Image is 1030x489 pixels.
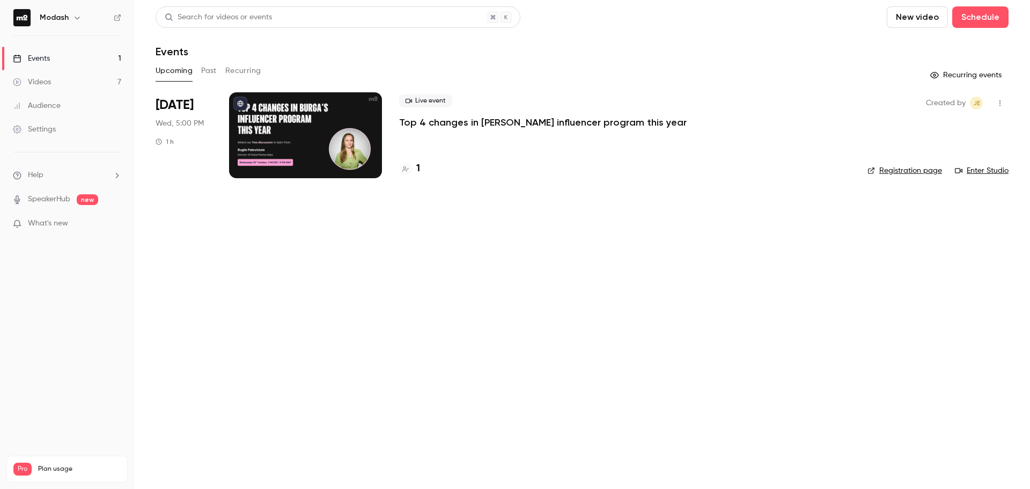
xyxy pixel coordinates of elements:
button: Upcoming [156,62,193,79]
img: Modash [13,9,31,26]
div: Search for videos or events [165,12,272,23]
h1: Events [156,45,188,58]
span: Created by [926,97,966,110]
span: Jack Eaton [970,97,983,110]
div: Oct 29 Wed, 5:00 PM (Europe/London) [156,92,212,178]
iframe: Noticeable Trigger [108,219,121,229]
button: Recurring events [925,67,1009,84]
a: Registration page [867,165,942,176]
span: Pro [13,463,32,476]
a: Enter Studio [955,165,1009,176]
span: Help [28,170,43,181]
a: SpeakerHub [28,194,70,205]
span: Plan usage [38,465,121,473]
h6: Modash [40,12,69,23]
button: Schedule [952,6,1009,28]
h4: 1 [416,162,420,176]
div: Audience [13,100,61,111]
span: Wed, 5:00 PM [156,118,204,129]
div: Settings [13,124,56,135]
span: JE [973,97,980,110]
span: new [77,194,98,205]
div: Events [13,53,50,64]
a: 1 [399,162,420,176]
button: Recurring [225,62,261,79]
button: New video [887,6,948,28]
div: 1 h [156,137,174,146]
button: Past [201,62,217,79]
div: Videos [13,77,51,87]
span: Live event [399,94,452,107]
span: What's new [28,218,68,229]
li: help-dropdown-opener [13,170,121,181]
span: [DATE] [156,97,194,114]
a: Top 4 changes in [PERSON_NAME] influencer program this year [399,116,687,129]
